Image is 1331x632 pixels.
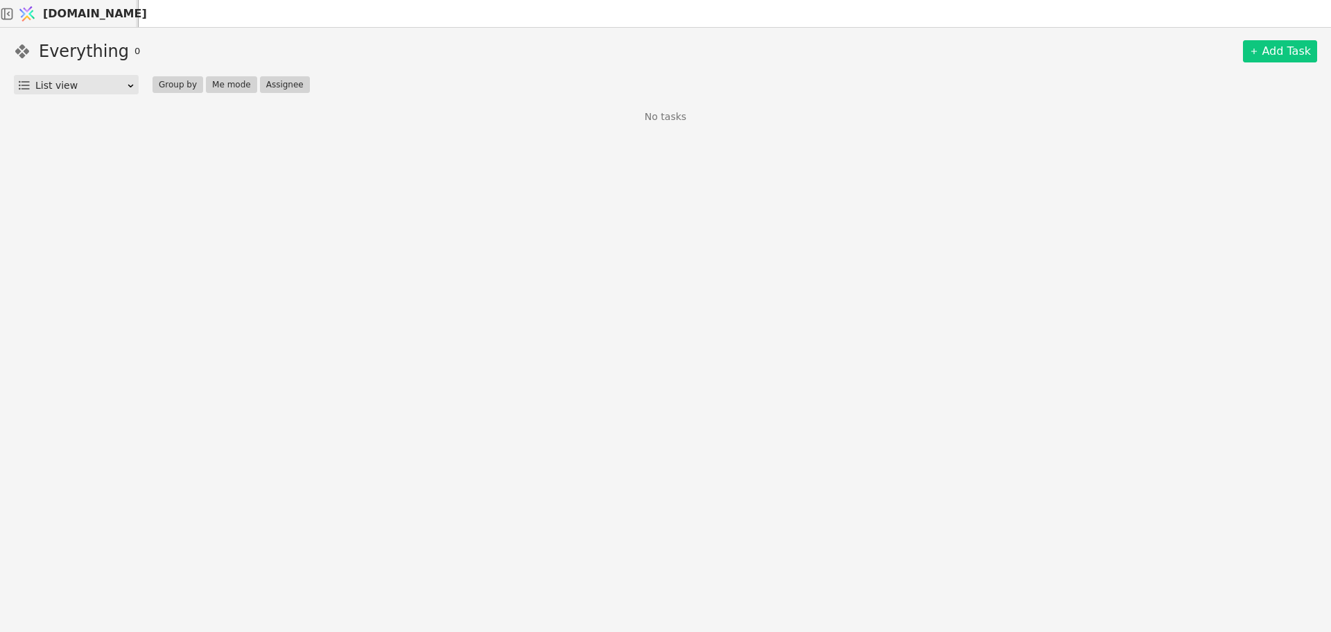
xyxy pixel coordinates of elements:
[206,76,257,93] button: Me mode
[260,76,310,93] button: Assignee
[14,1,139,27] a: [DOMAIN_NAME]
[43,6,147,22] span: [DOMAIN_NAME]
[153,76,203,93] button: Group by
[1243,40,1317,62] a: Add Task
[134,44,140,58] span: 0
[645,110,686,124] p: No tasks
[39,39,129,64] h1: Everything
[35,76,126,95] div: List view
[17,1,37,27] img: Logo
